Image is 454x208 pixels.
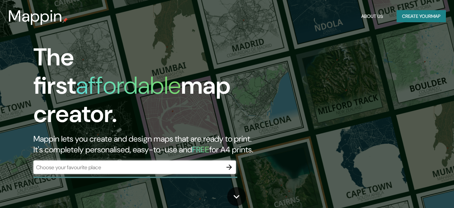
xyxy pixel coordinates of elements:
h5: FREE [192,144,209,155]
h2: Mappin lets you create and design maps that are ready to print. It's completely personalised, eas... [33,133,261,155]
h1: affordable [76,70,181,101]
button: About Us [358,10,386,23]
button: Create yourmap [397,10,446,23]
h3: Mappin [8,7,62,26]
input: Choose your favourite place [33,164,222,171]
h1: The first map creator. [33,43,261,133]
img: mappin-pin [62,18,68,23]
